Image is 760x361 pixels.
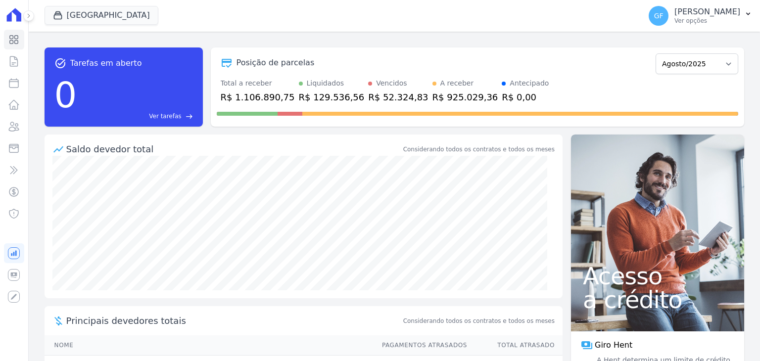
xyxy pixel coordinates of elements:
span: a crédito [583,288,732,312]
div: R$ 1.106.890,75 [221,90,295,104]
div: R$ 0,00 [502,90,549,104]
button: [GEOGRAPHIC_DATA] [45,6,158,25]
div: Vencidos [376,78,407,89]
p: Ver opções [674,17,740,25]
div: Saldo devedor total [66,142,401,156]
div: 0 [54,69,77,121]
div: R$ 52.324,83 [368,90,428,104]
button: GF [PERSON_NAME] Ver opções [641,2,760,30]
div: Considerando todos os contratos e todos os meses [403,145,555,154]
div: Liquidados [307,78,344,89]
a: Ver tarefas east [81,112,192,121]
span: Considerando todos os contratos e todos os meses [403,316,555,325]
div: Antecipado [510,78,549,89]
span: Ver tarefas [149,112,181,121]
div: R$ 129.536,56 [299,90,365,104]
span: Acesso [583,264,732,288]
div: Total a receber [221,78,295,89]
span: GF [654,12,664,19]
span: Giro Hent [595,339,632,351]
th: Nome [45,335,373,356]
div: A receber [440,78,474,89]
th: Total Atrasado [468,335,563,356]
span: Principais devedores totais [66,314,401,327]
span: east [186,113,193,120]
div: R$ 925.029,36 [432,90,498,104]
div: Posição de parcelas [237,57,315,69]
span: task_alt [54,57,66,69]
p: [PERSON_NAME] [674,7,740,17]
th: Pagamentos Atrasados [373,335,468,356]
span: Tarefas em aberto [70,57,142,69]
